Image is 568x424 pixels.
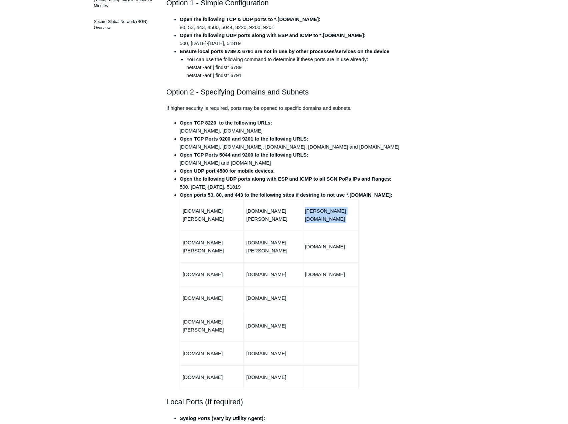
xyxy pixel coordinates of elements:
[166,86,402,98] h2: Option 2 - Specifying Domains and Subnets
[180,151,402,167] li: [DOMAIN_NAME] and [DOMAIN_NAME]
[180,152,309,158] strong: Open TCP Ports 5044 and 9200 to the following URLS:
[246,350,299,358] p: [DOMAIN_NAME]
[183,350,241,358] p: [DOMAIN_NAME]
[183,373,241,381] p: [DOMAIN_NAME]
[183,270,241,278] p: [DOMAIN_NAME]
[180,119,402,135] li: [DOMAIN_NAME], [DOMAIN_NAME]
[180,32,366,38] strong: Open the following UDP ports along with ESP and ICMP to *.[DOMAIN_NAME]:
[183,294,241,302] p: [DOMAIN_NAME]
[305,207,356,223] p: [PERSON_NAME][DOMAIN_NAME]
[180,415,265,421] strong: Syslog Ports (Vary by Utility Agent):
[180,199,243,231] td: [DOMAIN_NAME][PERSON_NAME]
[180,175,402,191] li: 500, [DATE]-[DATE], 51819
[180,16,321,22] strong: Open the following TCP & UDP ports to *.[DOMAIN_NAME]:
[246,322,299,330] p: [DOMAIN_NAME]
[246,270,299,278] p: [DOMAIN_NAME]
[180,120,272,126] strong: Open TCP 8220 to the following URLs:
[180,168,275,174] strong: Open UDP port 4500 for mobile devices.
[180,192,393,198] strong: Open ports 53, 80, and 443 to the following sites if desiring to not use *.[DOMAIN_NAME]:
[246,239,299,255] p: [DOMAIN_NAME][PERSON_NAME]
[183,239,241,255] p: [DOMAIN_NAME][PERSON_NAME]
[180,136,309,142] strong: Open TCP Ports 9200 and 9201 to the following URLS:
[305,270,356,278] p: [DOMAIN_NAME]
[246,207,299,223] p: [DOMAIN_NAME][PERSON_NAME]
[166,396,402,408] h2: Local Ports (If required)
[183,318,241,334] p: [DOMAIN_NAME][PERSON_NAME]
[180,176,392,182] strong: Open the following UDP ports along with ESP and ICMP to all SGN PoPs IPs and Ranges:
[246,294,299,302] p: [DOMAIN_NAME]
[166,104,402,112] p: If higher security is required, ports may be opened to specific domains and subnets.
[186,55,402,79] li: You can use the following command to determine if these ports are in use already: netstat -aof | ...
[180,31,402,47] li: 500, [DATE]-[DATE], 51819
[305,243,356,251] p: [DOMAIN_NAME]
[180,48,390,54] strong: Ensure local ports 6789 & 6791 are not in use by other processes/services on the device
[180,15,402,31] li: 80, 53, 443, 4500, 5044, 8220, 9200, 9201
[91,15,156,34] a: Secure Global Network (SGN) Overview
[180,135,402,151] li: [DOMAIN_NAME], [DOMAIN_NAME], [DOMAIN_NAME], [DOMAIN_NAME] and [DOMAIN_NAME]
[246,373,299,381] p: [DOMAIN_NAME]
